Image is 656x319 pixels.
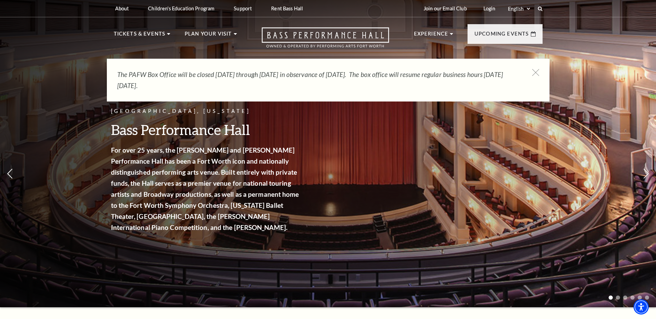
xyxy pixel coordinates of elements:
em: The PAFW Box Office will be closed [DATE] through [DATE] in observance of [DATE]. The box office ... [117,70,503,89]
p: [GEOGRAPHIC_DATA], [US_STATE] [111,107,301,116]
div: Accessibility Menu [634,299,649,315]
strong: For over 25 years, the [PERSON_NAME] and [PERSON_NAME] Performance Hall has been a Fort Worth ico... [111,146,299,231]
p: About [115,6,129,11]
p: Upcoming Events [474,30,529,42]
p: Tickets & Events [114,30,166,42]
select: Select: [507,6,531,12]
p: Experience [414,30,449,42]
p: Plan Your Visit [185,30,232,42]
a: Open this option [237,27,414,55]
h3: Bass Performance Hall [111,121,301,138]
p: Children's Education Program [148,6,214,11]
p: Rent Bass Hall [271,6,303,11]
p: Support [234,6,252,11]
